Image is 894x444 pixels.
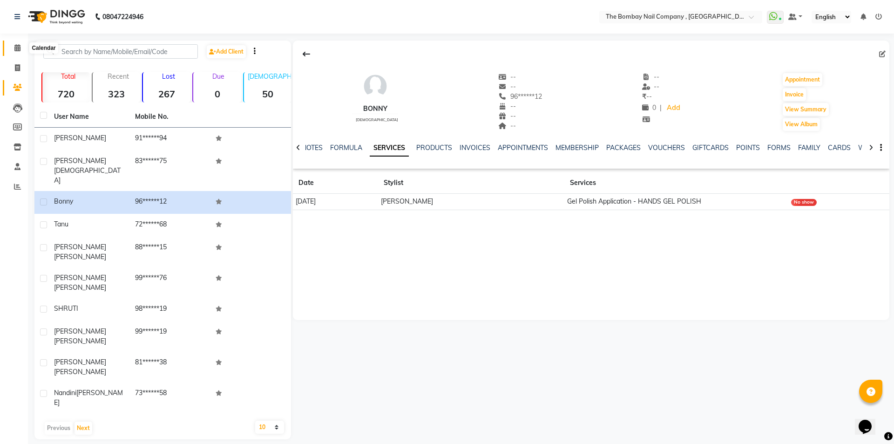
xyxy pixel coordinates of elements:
[352,104,398,114] div: bonny
[96,72,140,81] p: Recent
[302,143,323,152] a: NOTES
[248,72,291,81] p: [DEMOGRAPHIC_DATA]
[660,103,662,113] span: |
[54,243,106,251] span: [PERSON_NAME]
[54,337,106,345] span: [PERSON_NAME]
[783,73,822,86] button: Appointment
[54,327,106,335] span: [PERSON_NAME]
[783,118,820,131] button: View Album
[54,389,123,407] span: [PERSON_NAME]
[498,82,516,91] span: --
[361,72,389,100] img: avatar
[736,143,760,152] a: POINTS
[564,172,788,194] th: Services
[498,122,516,130] span: --
[378,172,564,194] th: Stylist
[54,220,68,228] span: tanu
[193,88,241,100] strong: 0
[498,73,516,81] span: --
[195,72,241,81] p: Due
[54,197,73,205] span: bonny
[498,143,548,152] a: APPOINTMENTS
[606,143,641,152] a: PACKAGES
[642,82,660,91] span: --
[293,172,378,194] th: Date
[416,143,452,152] a: PRODUCTS
[460,143,490,152] a: INVOICES
[207,45,246,58] a: Add Client
[370,140,409,157] a: SERVICES
[783,88,806,101] button: Invoice
[297,45,316,63] div: Back to Client
[54,283,106,292] span: [PERSON_NAME]
[147,72,190,81] p: Lost
[24,4,88,30] img: logo
[43,44,198,59] input: Search by Name/Mobile/Email/Code
[293,194,378,210] td: [DATE]
[798,143,820,152] a: FAMILY
[642,73,660,81] span: --
[42,88,90,100] strong: 720
[642,103,656,112] span: 0
[54,134,106,142] span: [PERSON_NAME]
[29,42,58,54] div: Calendar
[48,106,129,128] th: User Name
[54,157,106,165] span: [PERSON_NAME]
[54,368,106,376] span: [PERSON_NAME]
[858,143,885,152] a: WALLET
[692,143,729,152] a: GIFTCARDS
[54,389,76,397] span: Nandini
[54,358,106,366] span: [PERSON_NAME]
[783,103,829,116] button: View Summary
[564,194,788,210] td: Gel Polish Application - HANDS GEL POLISH
[665,102,682,115] a: Add
[828,143,851,152] a: CARDS
[356,117,398,122] span: [DEMOGRAPHIC_DATA]
[555,143,599,152] a: MEMBERSHIP
[143,88,190,100] strong: 267
[54,166,121,184] span: [DEMOGRAPHIC_DATA]
[791,199,817,206] div: No show
[54,304,78,313] span: SHRUTI
[46,72,90,81] p: Total
[54,253,106,261] span: [PERSON_NAME]
[378,194,564,210] td: [PERSON_NAME]
[54,273,106,282] span: [PERSON_NAME]
[244,88,291,100] strong: 50
[642,92,646,101] span: ₹
[642,92,652,101] span: --
[648,143,685,152] a: VOUCHERS
[767,143,791,152] a: FORMS
[855,407,885,435] iframe: chat widget
[74,422,92,435] button: Next
[129,106,210,128] th: Mobile No.
[330,143,362,152] a: FORMULA
[102,4,143,30] b: 08047224946
[498,102,516,110] span: --
[498,112,516,120] span: --
[93,88,140,100] strong: 323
